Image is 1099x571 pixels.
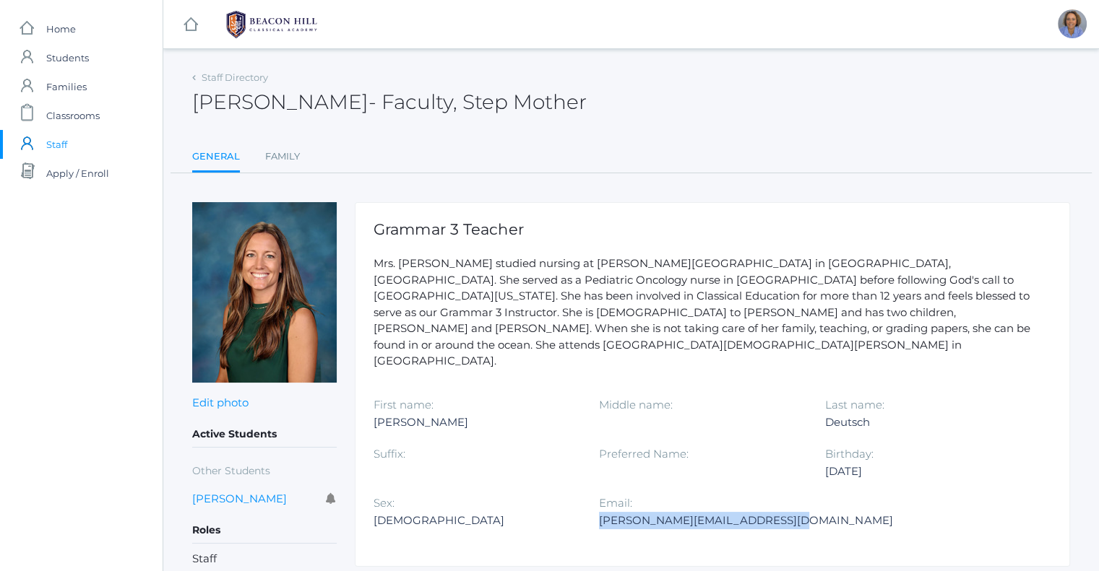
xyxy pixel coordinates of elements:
a: Edit photo [192,396,249,409]
label: First name: [374,398,434,411]
label: Last name: [825,398,884,411]
h5: Roles [192,518,337,543]
a: [PERSON_NAME] [192,492,287,505]
div: Sandra Velasquez [1058,9,1087,38]
span: Apply / Enroll [46,159,109,188]
a: General [192,142,240,173]
label: Email: [599,496,632,510]
img: Andrea Deutsch [192,202,337,383]
div: Deutsch [825,414,1029,431]
div: [DATE] [825,463,1029,480]
h5: Other Students [192,459,337,483]
div: [PERSON_NAME][EMAIL_ADDRESS][DOMAIN_NAME] [599,512,892,529]
div: [DEMOGRAPHIC_DATA] [374,512,577,529]
span: Families [46,72,87,101]
img: BHCALogos-05-308ed15e86a5a0abce9b8dd61676a3503ac9727e845dece92d48e8588c001991.png [217,6,326,43]
span: - Faculty, Step Mother [369,90,587,114]
label: Middle name: [599,398,673,411]
label: Suffix: [374,447,405,461]
h5: Active Students [192,422,337,447]
label: Preferred Name: [599,447,689,461]
li: Staff [192,551,337,567]
span: Home [46,14,76,43]
p: Mrs. [PERSON_NAME] studied nursing at [PERSON_NAME][GEOGRAPHIC_DATA] in [GEOGRAPHIC_DATA], [GEOGR... [374,256,1051,370]
div: [PERSON_NAME] [374,414,577,431]
span: Classrooms [46,101,100,130]
label: Birthday: [825,447,874,461]
i: Receives communications for this student [326,493,337,504]
label: Sex: [374,496,395,510]
span: Students [46,43,89,72]
a: Family [265,142,300,171]
span: Staff [46,130,67,159]
h2: [PERSON_NAME] [192,91,587,113]
a: Staff Directory [202,71,268,83]
h1: Grammar 3 Teacher [374,221,1051,237]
